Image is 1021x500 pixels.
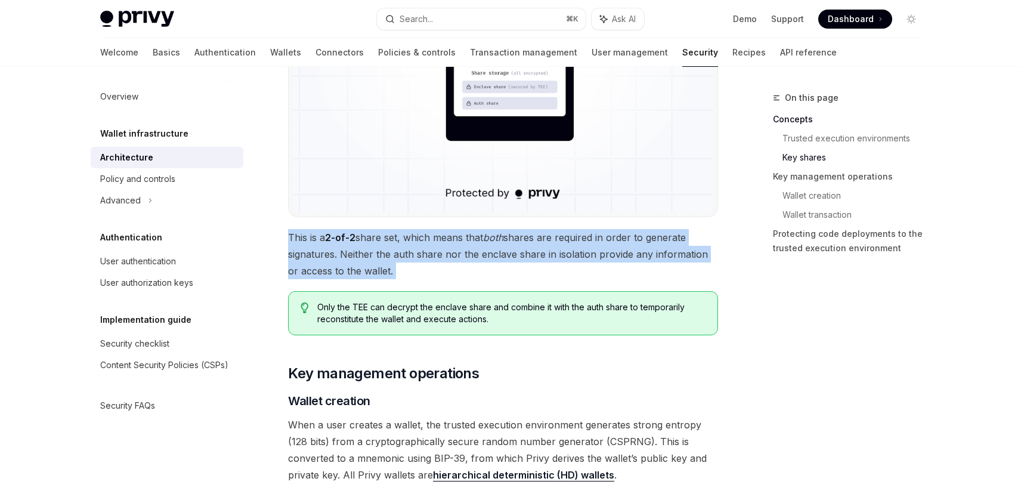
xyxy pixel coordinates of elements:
a: Protecting code deployments to the trusted execution environment [773,224,930,258]
h5: Authentication [100,230,162,245]
a: Basics [153,38,180,67]
a: Key management operations [773,167,930,186]
button: Ask AI [592,8,644,30]
div: Search... [400,12,433,26]
a: Transaction management [470,38,577,67]
a: API reference [780,38,837,67]
a: Dashboard [818,10,892,29]
a: Overview [91,86,243,107]
a: Wallet transaction [782,205,930,224]
div: Overview [100,89,138,104]
div: Policy and controls [100,172,175,186]
h5: Wallet infrastructure [100,126,188,141]
a: Security checklist [91,333,243,354]
div: User authentication [100,254,176,268]
a: Recipes [732,38,766,67]
a: Policy and controls [91,168,243,190]
a: Concepts [773,110,930,129]
span: Key management operations [288,364,479,383]
a: Demo [733,13,757,25]
a: Wallets [270,38,301,67]
div: Security FAQs [100,399,155,413]
span: This is a share set, which means that shares are required in order to generate signatures. Neithe... [288,229,718,279]
em: both [483,232,503,243]
div: Architecture [100,150,153,165]
span: Only the TEE can decrypt the enclave share and combine it with the auth share to temporarily reco... [317,301,706,325]
span: When a user creates a wallet, the trusted execution environment generates strong entropy (128 bit... [288,416,718,483]
a: Wallet creation [782,186,930,205]
span: ⌘ K [566,14,578,24]
h5: Implementation guide [100,313,191,327]
a: hierarchical deterministic (HD) wallets [433,469,614,482]
a: Policies & controls [378,38,456,67]
span: Ask AI [612,13,636,25]
strong: 2-of-2 [325,232,355,243]
div: Advanced [100,193,141,208]
a: Security [682,38,718,67]
a: Security FAQs [91,395,243,416]
a: Connectors [315,38,364,67]
a: Support [771,13,804,25]
span: Dashboard [828,13,874,25]
span: On this page [785,91,839,105]
a: Key shares [782,148,930,167]
a: User authorization keys [91,272,243,294]
a: User management [592,38,668,67]
svg: Tip [301,303,309,313]
div: User authorization keys [100,276,193,290]
a: Architecture [91,147,243,168]
span: Wallet creation [288,393,370,409]
a: Content Security Policies (CSPs) [91,354,243,376]
img: light logo [100,11,174,27]
div: Security checklist [100,337,169,351]
div: Content Security Policies (CSPs) [100,358,228,372]
a: Authentication [194,38,256,67]
button: Search...⌘K [377,8,586,30]
button: Toggle dark mode [902,10,921,29]
a: Welcome [100,38,138,67]
a: User authentication [91,251,243,272]
a: Trusted execution environments [782,129,930,148]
